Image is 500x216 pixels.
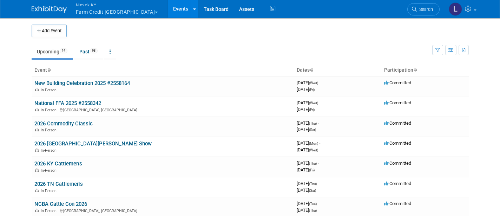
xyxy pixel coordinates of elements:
span: [DATE] [297,100,320,105]
a: New Building Celebration 2025 #2558164 [34,80,130,86]
span: Committed [384,201,411,206]
img: In-Person Event [35,209,39,212]
span: [DATE] [297,208,317,213]
a: 2026 [GEOGRAPHIC_DATA][PERSON_NAME] Show [34,140,152,147]
span: Committed [384,140,411,146]
img: In-Person Event [35,88,39,91]
button: Add Event [32,25,67,37]
span: Committed [384,100,411,105]
a: National FFA 2025 #2558342 [34,100,101,106]
th: Participation [381,64,469,76]
a: Sort by Event Name [47,67,51,73]
span: 14 [60,48,67,53]
span: Committed [384,80,411,85]
span: - [319,80,320,85]
th: Dates [294,64,381,76]
a: 2026 Commodity Classic [34,120,93,127]
span: [DATE] [297,201,319,206]
a: NCBA Cattle Con 2026 [34,201,87,207]
span: In-Person [41,108,59,112]
a: Past98 [74,45,103,58]
span: - [318,120,319,126]
span: [DATE] [297,181,319,186]
span: (Thu) [309,122,317,125]
span: [DATE] [297,127,316,132]
div: [GEOGRAPHIC_DATA], [GEOGRAPHIC_DATA] [34,208,291,213]
span: (Wed) [309,148,318,152]
span: Committed [384,181,411,186]
span: Nimlok KY [76,1,158,8]
span: (Sat) [309,128,316,132]
a: Sort by Participation Type [413,67,417,73]
a: Sort by Start Date [310,67,313,73]
span: [DATE] [297,80,320,85]
span: (Thu) [309,209,317,212]
span: (Tue) [309,202,317,206]
span: [DATE] [297,87,315,92]
th: Event [32,64,294,76]
div: [GEOGRAPHIC_DATA], [GEOGRAPHIC_DATA] [34,107,291,112]
span: In-Person [41,88,59,92]
span: [DATE] [297,161,319,166]
img: ExhibitDay [32,6,67,13]
span: [DATE] [297,140,320,146]
span: - [318,161,319,166]
span: [DATE] [297,167,315,172]
span: - [319,140,320,146]
span: In-Person [41,148,59,153]
img: Luc Schaefer [449,2,462,16]
a: 2026 KY Cattlemen's [34,161,82,167]
span: In-Person [41,128,59,132]
span: Committed [384,120,411,126]
span: (Mon) [309,142,318,145]
a: 2026 TN Cattlemen's [34,181,83,187]
span: [DATE] [297,107,315,112]
span: (Wed) [309,101,318,105]
img: In-Person Event [35,189,39,192]
span: 98 [90,48,98,53]
img: In-Person Event [35,108,39,111]
span: (Fri) [309,108,315,112]
span: [DATE] [297,188,316,193]
img: In-Person Event [35,168,39,172]
span: (Fri) [309,168,315,172]
span: (Wed) [309,81,318,85]
span: Committed [384,161,411,166]
span: - [318,181,319,186]
a: Search [407,3,440,15]
span: (Sat) [309,189,316,192]
span: In-Person [41,168,59,173]
span: (Thu) [309,182,317,186]
img: In-Person Event [35,148,39,152]
img: In-Person Event [35,128,39,131]
span: - [319,100,320,105]
span: In-Person [41,209,59,213]
span: (Thu) [309,162,317,165]
span: [DATE] [297,147,318,152]
span: Search [417,7,433,12]
span: - [318,201,319,206]
span: [DATE] [297,120,319,126]
span: In-Person [41,189,59,193]
a: Upcoming14 [32,45,73,58]
span: (Fri) [309,88,315,92]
